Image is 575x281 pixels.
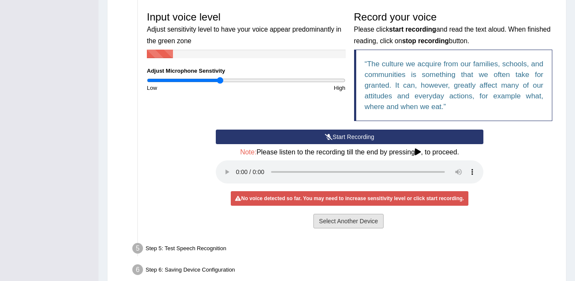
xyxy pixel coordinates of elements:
[389,26,436,33] b: start recording
[147,12,346,45] h3: Input voice level
[147,67,225,75] label: Adjust Microphone Senstivity
[147,26,341,44] small: Adjust sensitivity level to have your voice appear predominantly in the green zone
[313,214,384,228] button: Select Another Device
[246,84,350,92] div: High
[365,60,544,111] q: The culture we acquire from our families, schools, and communities is something that we often tak...
[354,26,551,44] small: Please click and read the text aloud. When finished reading, click on button.
[240,148,256,156] span: Note:
[128,262,562,281] div: Step 6: Saving Device Configuration
[128,240,562,259] div: Step 5: Test Speech Recognition
[143,84,246,92] div: Low
[231,191,468,206] div: No voice detected so far. You may need to increase sensitivity level or click start recording.
[216,130,483,144] button: Start Recording
[354,12,553,45] h3: Record your voice
[216,148,483,156] h4: Please listen to the recording till the end by pressing , to proceed.
[402,37,449,44] b: stop recording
